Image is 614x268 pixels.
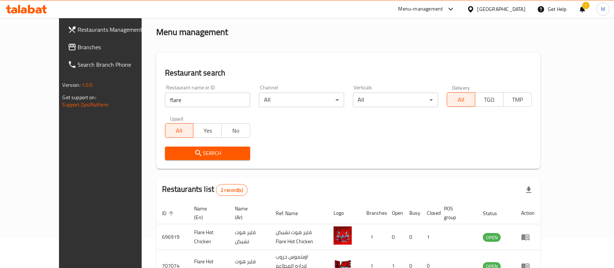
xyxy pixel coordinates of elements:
[82,80,93,90] span: 1.0.0
[193,123,222,138] button: Yes
[276,209,307,218] span: Ref. Name
[477,5,526,13] div: [GEOGRAPHIC_DATA]
[270,224,328,250] td: فلير هوت تشيكن Flare Hot Chicken
[475,92,504,107] button: TGO
[216,184,248,196] div: Total records count
[447,92,476,107] button: All
[162,209,176,218] span: ID
[171,149,244,158] span: Search
[444,204,469,222] span: POS group
[194,204,221,222] span: Name (En)
[156,224,188,250] td: 696919
[361,224,386,250] td: 1
[156,26,228,38] h2: Menu management
[421,202,438,224] th: Closed
[520,181,538,199] div: Export file
[165,93,250,107] input: Search for restaurant name or ID..
[63,100,109,109] a: Support.OpsPlatform
[386,202,404,224] th: Open
[216,187,247,194] span: 2 record(s)
[601,5,605,13] span: M
[386,224,404,250] td: 0
[478,94,501,105] span: TGO
[63,93,96,102] span: Get support on:
[521,233,535,241] div: Menu
[452,85,470,90] label: Delivery
[334,226,352,245] img: Flare Hot Chicken
[398,5,443,13] div: Menu-management
[170,116,184,121] label: Upsell
[229,224,270,250] td: فلير هوت تشيكن
[404,202,421,224] th: Busy
[503,92,532,107] button: TMP
[483,233,501,242] span: OPEN
[450,94,473,105] span: All
[196,125,219,136] span: Yes
[188,224,229,250] td: Flare Hot Chicken
[62,21,162,38] a: Restaurants Management
[404,224,421,250] td: 0
[78,60,156,69] span: Search Branch Phone
[165,123,194,138] button: All
[421,224,438,250] td: 1
[259,93,344,107] div: All
[221,123,250,138] button: No
[225,125,247,136] span: No
[483,209,507,218] span: Status
[361,202,386,224] th: Branches
[168,125,191,136] span: All
[507,94,529,105] span: TMP
[165,67,532,78] h2: Restaurant search
[63,80,80,90] span: Version:
[515,202,540,224] th: Action
[78,25,156,34] span: Restaurants Management
[62,38,162,56] a: Branches
[62,56,162,73] a: Search Branch Phone
[328,202,361,224] th: Logo
[235,204,261,222] span: Name (Ar)
[165,147,250,160] button: Search
[353,93,438,107] div: All
[78,43,156,51] span: Branches
[162,184,248,196] h2: Restaurants list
